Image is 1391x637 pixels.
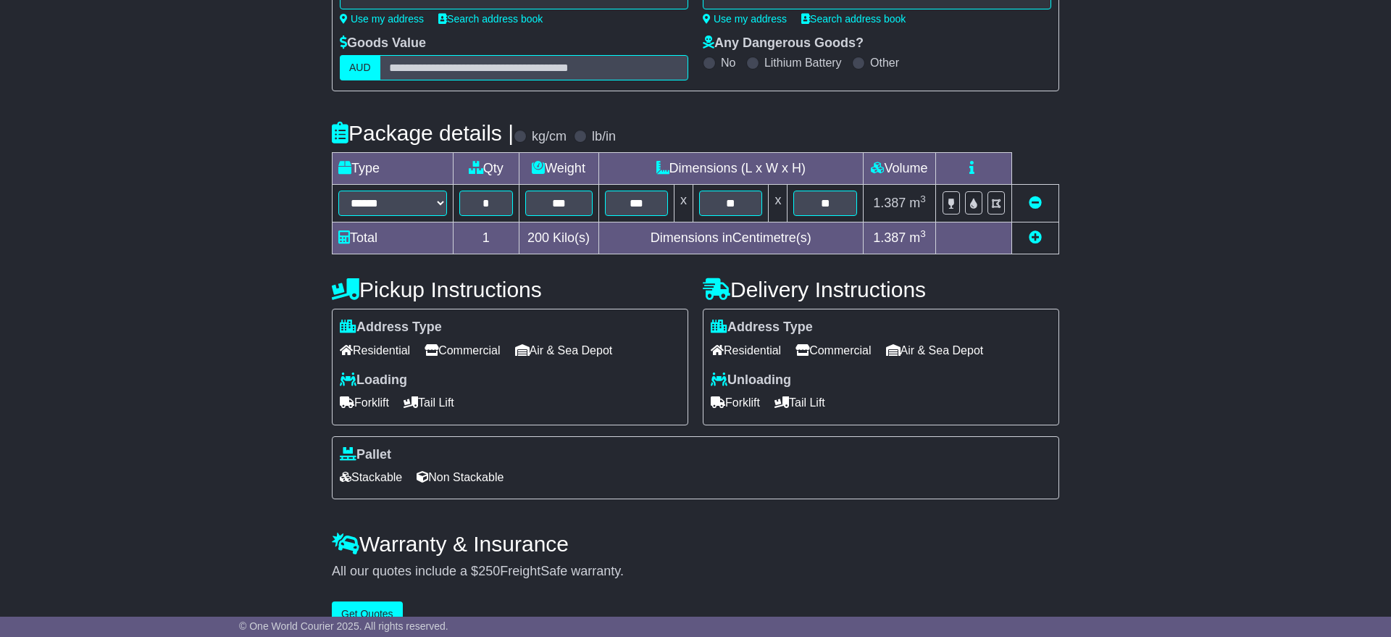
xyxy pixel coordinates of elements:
[592,129,616,145] label: lb/in
[1029,196,1042,210] a: Remove this item
[711,339,781,362] span: Residential
[532,129,567,145] label: kg/cm
[721,56,735,70] label: No
[332,278,688,301] h4: Pickup Instructions
[527,230,549,245] span: 200
[711,391,760,414] span: Forklift
[478,564,500,578] span: 250
[340,339,410,362] span: Residential
[873,230,906,245] span: 1.387
[674,185,693,222] td: x
[404,391,454,414] span: Tail Lift
[340,372,407,388] label: Loading
[425,339,500,362] span: Commercial
[920,228,926,239] sup: 3
[1029,230,1042,245] a: Add new item
[870,56,899,70] label: Other
[598,153,863,185] td: Dimensions (L x W x H)
[519,222,598,254] td: Kilo(s)
[332,601,403,627] button: Get Quotes
[703,36,864,51] label: Any Dangerous Goods?
[340,466,402,488] span: Stackable
[795,339,871,362] span: Commercial
[340,320,442,336] label: Address Type
[332,532,1059,556] h4: Warranty & Insurance
[764,56,842,70] label: Lithium Battery
[703,278,1059,301] h4: Delivery Instructions
[332,564,1059,580] div: All our quotes include a $ FreightSafe warranty.
[598,222,863,254] td: Dimensions in Centimetre(s)
[417,466,504,488] span: Non Stackable
[863,153,935,185] td: Volume
[515,339,613,362] span: Air & Sea Depot
[454,222,519,254] td: 1
[340,55,380,80] label: AUD
[711,320,813,336] label: Address Type
[340,447,391,463] label: Pallet
[454,153,519,185] td: Qty
[332,121,514,145] h4: Package details |
[774,391,825,414] span: Tail Lift
[519,153,598,185] td: Weight
[909,196,926,210] span: m
[340,391,389,414] span: Forklift
[711,372,791,388] label: Unloading
[769,185,788,222] td: x
[703,13,787,25] a: Use my address
[438,13,543,25] a: Search address book
[909,230,926,245] span: m
[333,153,454,185] td: Type
[333,222,454,254] td: Total
[340,13,424,25] a: Use my address
[239,620,448,632] span: © One World Courier 2025. All rights reserved.
[340,36,426,51] label: Goods Value
[886,339,984,362] span: Air & Sea Depot
[801,13,906,25] a: Search address book
[873,196,906,210] span: 1.387
[920,193,926,204] sup: 3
